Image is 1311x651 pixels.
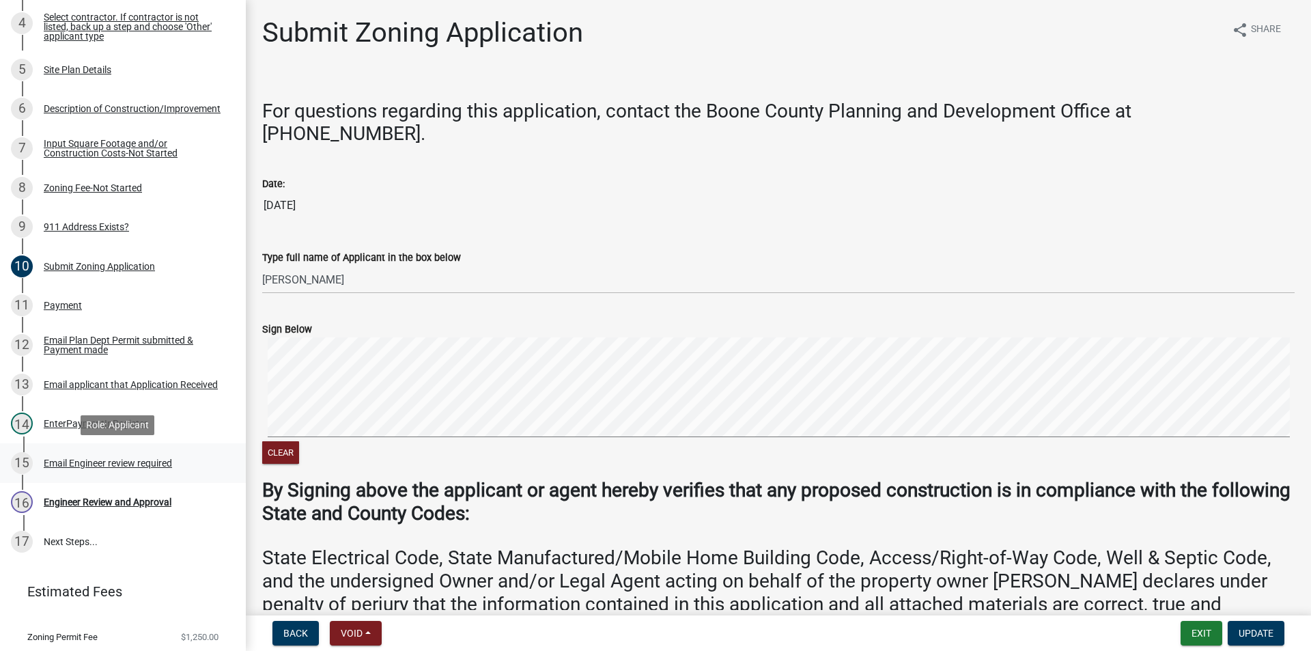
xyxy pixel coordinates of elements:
div: Email Engineer review required [44,458,172,468]
span: Void [341,628,363,639]
div: Description of Construction/Improvement [44,104,221,113]
span: Zoning Permit Fee [27,633,98,641]
div: EnterPaymentInRegister [44,419,147,428]
label: Sign Below [262,325,312,335]
div: 16 [11,491,33,513]
button: shareShare [1221,16,1292,43]
div: 8 [11,177,33,199]
label: Date: [262,180,285,189]
div: Submit Zoning Application [44,262,155,271]
label: Type full name of Applicant in the box below [262,253,461,263]
div: 6 [11,98,33,120]
div: Email applicant that Application Received [44,380,218,389]
div: 11 [11,294,33,316]
div: 15 [11,452,33,474]
div: 911 Address Exists? [44,222,129,232]
div: 13 [11,374,33,396]
div: 7 [11,137,33,159]
button: Update [1228,621,1284,646]
button: Clear [262,441,299,464]
div: Site Plan Details [44,65,111,74]
div: Email Plan Dept Permit submitted & Payment made [44,335,224,355]
i: share [1232,22,1248,38]
div: 4 [11,12,33,34]
span: $1,250.00 [181,633,218,641]
div: 12 [11,334,33,356]
div: Payment [44,301,82,310]
button: Void [330,621,382,646]
div: 10 [11,255,33,277]
div: 17 [11,531,33,553]
div: Select contractor. If contractor is not listed, back up a step and choose 'Other' applicant type [44,12,224,41]
div: Input Square Footage and/or Construction Costs-Not Started [44,139,224,158]
span: Back [283,628,308,639]
button: Exit [1181,621,1222,646]
b: By Signing above the applicant or agent hereby verifies that any proposed construction is in comp... [262,479,1291,525]
div: 14 [11,413,33,434]
div: 5 [11,59,33,81]
span: Update [1239,628,1273,639]
span: Share [1251,22,1281,38]
button: Back [272,621,319,646]
h3: State Electrical Code, State Manufactured/Mobile Home Building Code, Access/Right-of-Way Code, We... [262,546,1295,638]
div: 9 [11,216,33,238]
div: Role: Applicant [81,415,154,435]
h1: Submit Zoning Application [262,16,583,49]
div: Engineer Review and Approval [44,497,171,507]
h3: For questions regarding this application, contact the Boone County Planning and Development Offic... [262,77,1295,146]
div: Zoning Fee-Not Started [44,183,142,193]
a: Estimated Fees [11,578,224,605]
